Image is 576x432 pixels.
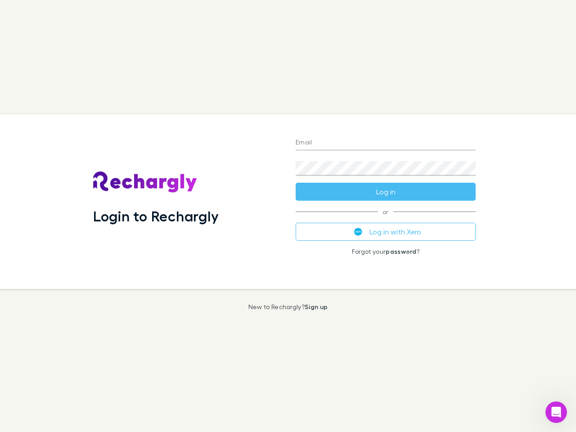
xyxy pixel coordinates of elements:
button: Log in [296,183,476,201]
button: Log in with Xero [296,223,476,241]
img: Xero's logo [354,228,362,236]
p: New to Rechargly? [248,303,328,310]
a: Sign up [305,303,328,310]
a: password [386,247,416,255]
span: or [296,211,476,212]
h1: Login to Rechargly [93,207,219,225]
p: Forgot your ? [296,248,476,255]
iframe: Intercom live chat [545,401,567,423]
img: Rechargly's Logo [93,171,198,193]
